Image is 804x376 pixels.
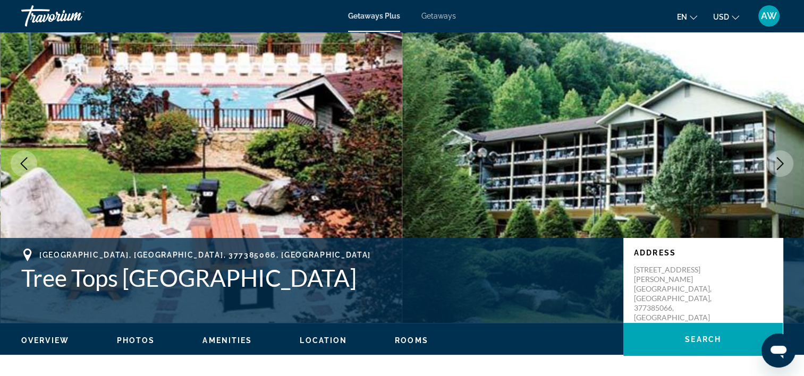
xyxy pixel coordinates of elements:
[634,249,772,257] p: Address
[761,334,795,368] iframe: Button to launch messaging window
[634,265,719,322] p: [STREET_ADDRESS][PERSON_NAME] [GEOGRAPHIC_DATA], [GEOGRAPHIC_DATA], 377385066, [GEOGRAPHIC_DATA]
[761,11,777,21] span: AW
[713,9,739,24] button: Change currency
[39,251,371,259] span: [GEOGRAPHIC_DATA], [GEOGRAPHIC_DATA], 377385066, [GEOGRAPHIC_DATA]
[623,323,783,356] button: Search
[21,336,69,345] button: Overview
[202,336,252,345] span: Amenities
[21,2,128,30] a: Travorium
[421,12,456,20] a: Getaways
[767,150,793,177] button: Next image
[677,9,697,24] button: Change language
[300,336,347,345] button: Location
[117,336,155,345] button: Photos
[21,336,69,345] span: Overview
[21,264,613,292] h1: Tree Tops [GEOGRAPHIC_DATA]
[755,5,783,27] button: User Menu
[677,13,687,21] span: en
[11,150,37,177] button: Previous image
[117,336,155,345] span: Photos
[395,336,428,345] button: Rooms
[395,336,428,345] span: Rooms
[713,13,729,21] span: USD
[202,336,252,345] button: Amenities
[300,336,347,345] span: Location
[685,335,721,344] span: Search
[348,12,400,20] a: Getaways Plus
